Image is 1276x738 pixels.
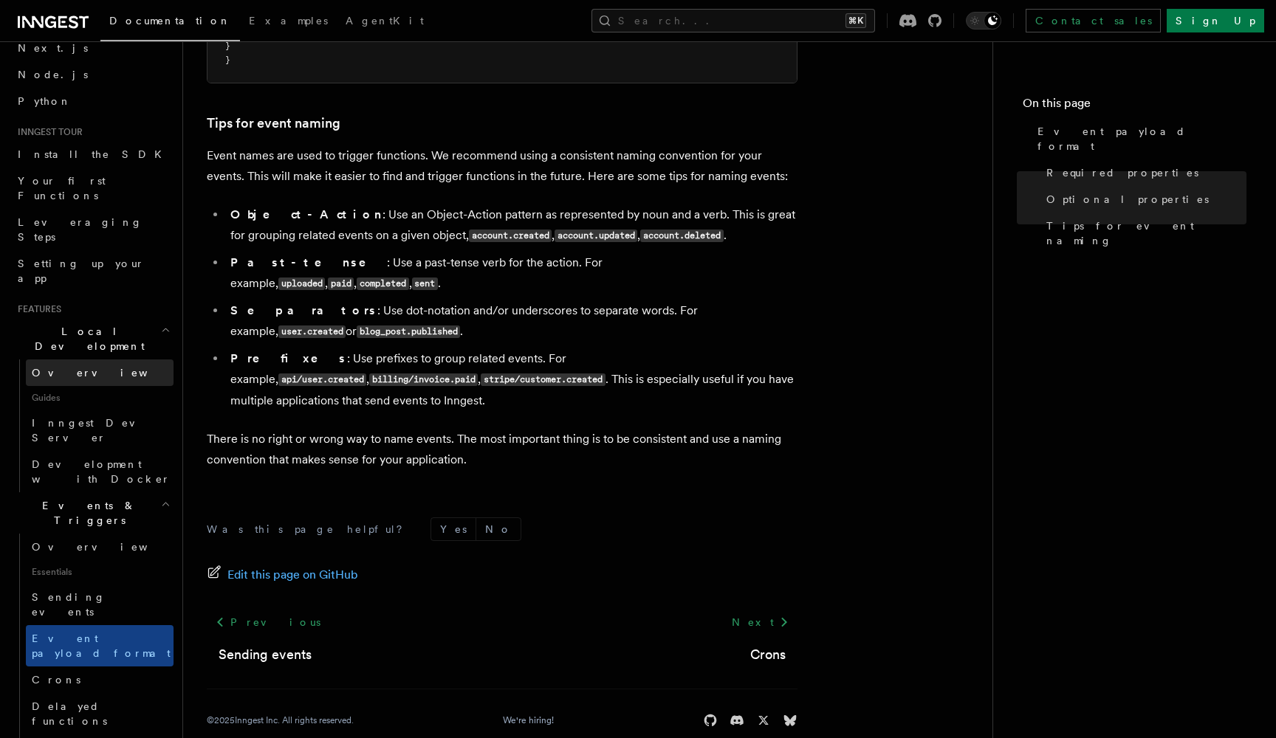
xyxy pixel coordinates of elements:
a: Node.js [12,61,174,88]
a: Edit this page on GitHub [207,565,358,585]
code: account.updated [555,230,637,242]
span: Inngest Dev Server [32,417,158,444]
kbd: ⌘K [845,13,866,28]
a: Development with Docker [26,451,174,492]
p: There is no right or wrong way to name events. The most important thing is to be consistent and u... [207,429,797,470]
code: user.created [278,325,346,338]
a: Sign Up [1167,9,1264,32]
li: : Use prefixes to group related events. For example, , , . This is especially useful if you have ... [226,348,797,411]
a: Crons [750,644,786,665]
span: Required properties [1046,165,1198,180]
a: Tips for event naming [207,113,340,134]
span: Event payload format [32,632,171,659]
code: blog_post.published [357,325,460,338]
span: Sending events [32,591,106,618]
a: Leveraging Steps [12,209,174,250]
code: stripe/customer.created [481,373,605,386]
strong: Prefixes [230,351,347,365]
li: : Use dot-notation and/or underscores to separate words. For example, or . [226,300,797,342]
a: Contact sales [1026,9,1161,32]
span: Event payload format [1037,124,1246,154]
a: Inngest Dev Server [26,410,174,451]
a: Delayed functions [26,693,174,734]
span: Python [18,95,72,107]
a: Overview [26,534,174,560]
span: Overview [32,367,184,379]
div: © 2025 Inngest Inc. All rights reserved. [207,714,354,726]
button: Search...⌘K [591,9,875,32]
a: Tips for event naming [1040,213,1246,254]
span: AgentKit [346,15,424,27]
strong: Separators [230,303,377,317]
span: Local Development [12,324,161,354]
span: Leveraging Steps [18,216,143,243]
a: Python [12,88,174,114]
span: Crons [32,674,80,686]
a: Sending events [219,644,312,665]
div: Local Development [12,359,174,492]
a: Examples [240,4,337,40]
button: No [476,518,521,540]
span: Delayed functions [32,700,107,727]
a: Overview [26,359,174,386]
a: Optional properties [1040,186,1246,213]
code: sent [412,277,438,290]
span: Events & Triggers [12,498,161,528]
button: Local Development [12,318,174,359]
span: Essentials [26,560,174,584]
span: Setting up your app [18,258,145,284]
code: uploaded [278,277,325,290]
code: billing/invoice.paid [369,373,478,386]
strong: Object-Action [230,207,383,221]
a: Documentation [100,4,240,41]
span: Examples [249,15,328,27]
h4: On this page [1023,94,1246,118]
strong: Past-tense [230,255,387,269]
a: Setting up your app [12,250,174,292]
button: Yes [431,518,476,540]
span: Documentation [109,15,231,27]
span: Edit this page on GitHub [227,565,358,585]
span: Development with Docker [32,458,171,485]
a: Previous [207,609,329,635]
code: completed [357,277,408,290]
span: Optional properties [1046,192,1209,207]
span: Install the SDK [18,148,171,160]
a: Event payload format [1032,118,1246,159]
code: account.deleted [640,230,723,242]
span: Next.js [18,42,88,54]
span: Inngest tour [12,126,83,138]
a: Next [723,609,797,635]
code: paid [328,277,354,290]
a: Your first Functions [12,168,174,209]
span: Overview [32,541,184,553]
a: Event payload format [26,625,174,666]
p: Event names are used to trigger functions. We recommend using a consistent naming convention for ... [207,145,797,187]
code: api/user.created [278,373,366,386]
span: } [225,41,230,51]
button: Toggle dark mode [966,12,1001,30]
a: Sending events [26,584,174,625]
span: Tips for event naming [1046,218,1246,248]
span: } [225,55,230,65]
span: Guides [26,386,174,410]
a: Install the SDK [12,141,174,168]
a: Required properties [1040,159,1246,186]
span: Features [12,303,61,315]
a: Crons [26,666,174,693]
span: Node.js [18,69,88,80]
a: Next.js [12,35,174,61]
code: account.created [469,230,552,242]
li: : Use an Object-Action pattern as represented by noun and a verb. This is great for grouping rela... [226,204,797,246]
button: Events & Triggers [12,492,174,534]
li: : Use a past-tense verb for the action. For example, , , , . [226,252,797,294]
a: We're hiring! [503,714,554,726]
p: Was this page helpful? [207,522,413,537]
a: AgentKit [337,4,433,40]
span: Your first Functions [18,175,106,201]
